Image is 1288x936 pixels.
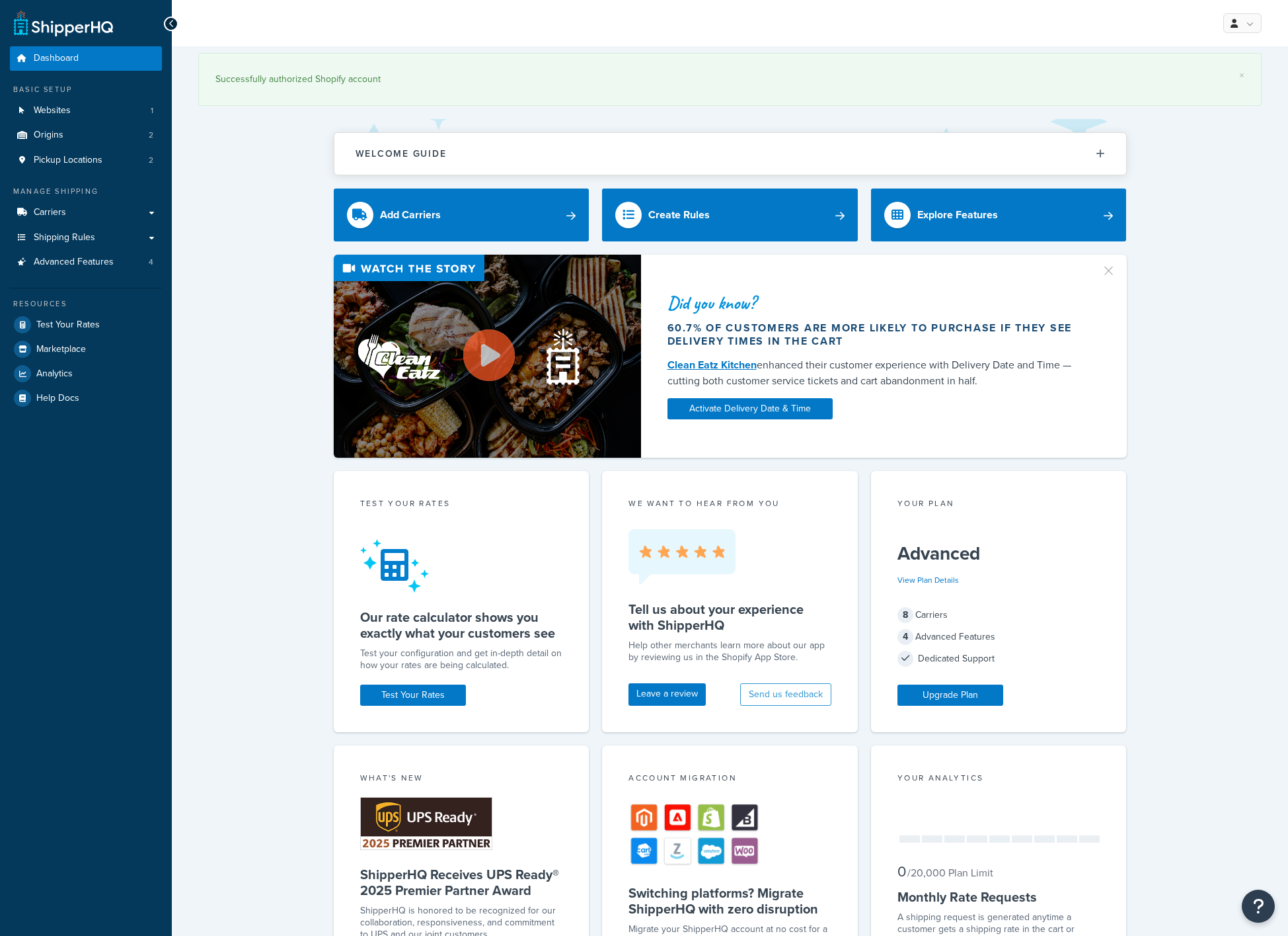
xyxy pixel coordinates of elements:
[36,368,73,380] span: Analytics
[334,255,641,458] img: Video thumbnail
[907,865,993,880] small: / 20,000 Plan Limit
[334,189,589,241] a: Add Carriers
[667,357,757,372] a: Clean Eatz Kitchen
[151,105,153,116] span: 1
[215,70,1244,89] div: Successfully authorized Shopify account
[380,206,441,224] div: Add Carriers
[10,148,162,173] li: Pickup Locations
[897,685,1003,706] a: Upgrade Plan
[10,226,162,250] a: Shipping Rules
[36,344,86,355] span: Marketplace
[897,629,913,645] span: 4
[10,186,162,197] div: Manage Shipping
[897,628,1100,646] div: Advanced Features
[34,105,71,116] span: Websites
[10,46,162,71] a: Dashboard
[897,574,959,586] a: View Plan Details
[34,232,95,243] span: Shipping Rules
[34,53,79,64] span: Dashboard
[356,149,447,159] h2: Welcome Guide
[628,497,831,509] p: we want to hear from you
[149,130,153,141] span: 2
[897,606,1100,624] div: Carriers
[10,298,162,310] div: Resources
[628,885,831,917] h5: Switching platforms? Migrate ShipperHQ with zero disruption
[10,99,162,123] a: Websites1
[34,257,114,268] span: Advanced Features
[10,99,162,123] li: Websites
[628,772,831,787] div: Account Migration
[10,337,162,361] a: Marketplace
[334,133,1126,175] button: Welcome Guide
[360,609,563,641] h5: Our rate calculator shows you exactly what your customers see
[10,84,162,95] div: Basic Setup
[667,398,833,419] a: Activate Delivery Date & Time
[10,313,162,337] a: Test Your Rates
[34,130,63,141] span: Origins
[667,321,1085,348] div: 60.7% of customers are more likely to purchase if they see delivery times in the cart
[10,250,162,275] a: Advanced Features4
[1242,890,1275,923] button: Open Resource Center
[360,685,466,706] a: Test Your Rates
[667,294,1085,312] div: Did you know?
[10,250,162,275] li: Advanced Features
[897,607,913,623] span: 8
[360,648,563,671] div: Test your configuration and get in-depth detail on how your rates are being calculated.
[10,148,162,173] a: Pickup Locations2
[149,257,153,268] span: 4
[602,189,858,241] a: Create Rules
[34,155,102,166] span: Pickup Locations
[897,650,1100,668] div: Dedicated Support
[897,772,1100,787] div: Your Analytics
[917,206,998,224] div: Explore Features
[34,207,66,218] span: Carriers
[10,123,162,148] li: Origins
[628,601,831,633] h5: Tell us about your experience with ShipperHQ
[360,497,563,513] div: Test your rates
[10,123,162,148] a: Origins2
[628,683,706,706] a: Leave a review
[10,386,162,410] a: Help Docs
[628,640,831,663] p: Help other merchants learn more about our app by reviewing us in the Shopify App Store.
[1239,70,1244,81] a: ×
[360,772,563,787] div: What's New
[360,867,563,898] h5: ShipperHQ Receives UPS Ready® 2025 Premier Partner Award
[897,543,1100,564] h5: Advanced
[10,362,162,386] a: Analytics
[897,497,1100,513] div: Your Plan
[36,393,79,404] span: Help Docs
[10,200,162,225] a: Carriers
[648,206,710,224] div: Create Rules
[897,889,1100,905] h5: Monthly Rate Requests
[149,155,153,166] span: 2
[36,319,100,331] span: Test Your Rates
[897,861,906,882] span: 0
[740,683,831,706] button: Send us feedback
[667,357,1085,389] div: enhanced their customer experience with Delivery Date and Time — cutting both customer service ti...
[871,189,1127,241] a: Explore Features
